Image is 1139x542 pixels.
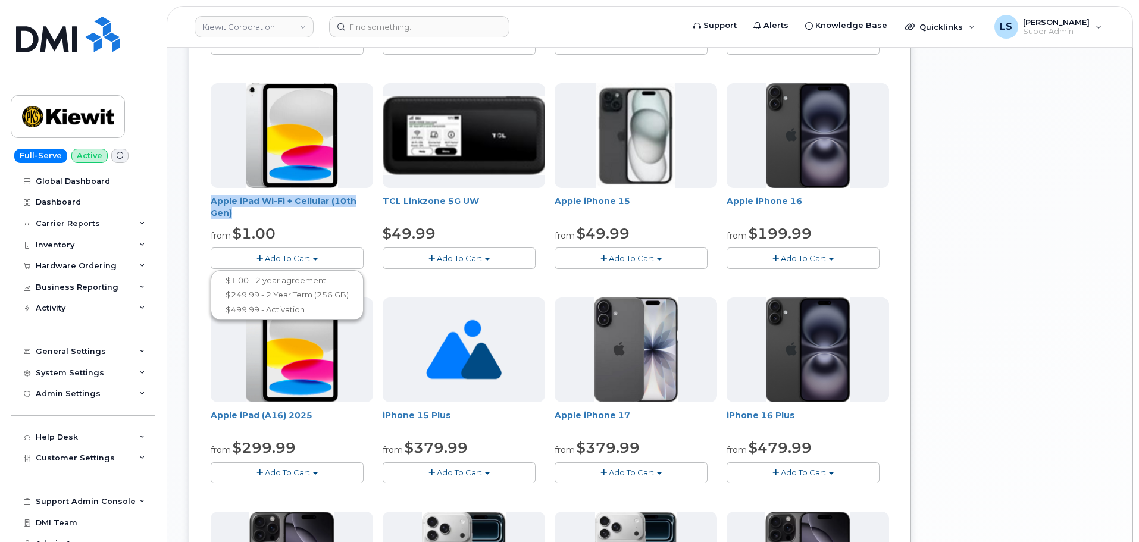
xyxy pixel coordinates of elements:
[211,195,373,219] div: Apple iPad Wi-Fi + Cellular (10th Gen)
[727,462,880,483] button: Add To Cart
[986,15,1110,39] div: Luke Shomaker
[437,468,482,477] span: Add To Cart
[405,439,468,456] span: $379.99
[265,253,310,263] span: Add To Cart
[609,253,654,263] span: Add To Cart
[211,247,364,268] button: Add To Cart
[214,287,361,302] a: $249.99 - 2 Year Term (256 GB)
[596,83,675,188] img: iphone15.jpg
[766,83,850,188] img: iphone_16_plus.png
[815,20,887,32] span: Knowledge Base
[763,20,788,32] span: Alerts
[555,247,708,268] button: Add To Cart
[1000,20,1012,34] span: LS
[426,297,502,402] img: no_image_found-2caef05468ed5679b831cfe6fc140e25e0c280774317ffc20a367ab7fd17291e.png
[329,16,509,37] input: Find something...
[727,230,747,241] small: from
[555,409,717,433] div: Apple iPhone 17
[594,297,678,402] img: iphone_17.jpg
[214,273,361,288] a: $1.00 - 2 year agreement
[233,225,276,242] span: $1.00
[211,462,364,483] button: Add To Cart
[214,302,361,317] a: $499.99 - Activation
[383,196,479,206] a: TCL Linkzone 5G UW
[727,410,794,421] a: iPhone 16 Plus
[555,230,575,241] small: from
[233,439,296,456] span: $299.99
[781,39,826,49] span: Add To Cart
[246,83,338,188] img: ipad10thgen.png
[727,444,747,455] small: from
[745,14,797,37] a: Alerts
[577,439,640,456] span: $379.99
[555,462,708,483] button: Add To Cart
[727,409,889,433] div: iPhone 16 Plus
[727,247,880,268] button: Add To Cart
[727,196,802,206] a: Apple iPhone 16
[609,468,654,477] span: Add To Cart
[919,22,963,32] span: Quicklinks
[577,225,630,242] span: $49.99
[685,14,745,37] a: Support
[211,409,373,433] div: Apple iPad (A16) 2025
[555,196,630,206] a: Apple iPhone 15
[246,297,338,402] img: ipad_11.png
[383,96,545,175] img: linkzone5g.png
[437,39,482,49] span: Add To Cart
[383,247,536,268] button: Add To Cart
[383,410,450,421] a: iPhone 15 Plus
[437,253,482,263] span: Add To Cart
[555,195,717,219] div: Apple iPhone 15
[383,195,545,219] div: TCL Linkzone 5G UW
[195,16,314,37] a: Kiewit Corporation
[383,225,436,242] span: $49.99
[211,410,312,421] a: Apple iPad (A16) 2025
[265,39,310,49] span: Add To Cart
[897,15,984,39] div: Quicklinks
[1023,17,1090,27] span: [PERSON_NAME]
[1023,27,1090,36] span: Super Admin
[749,439,812,456] span: $479.99
[703,20,737,32] span: Support
[766,297,850,402] img: iphone_16_plus.png
[781,468,826,477] span: Add To Cart
[383,409,545,433] div: iPhone 15 Plus
[383,444,403,455] small: from
[211,230,231,241] small: from
[555,444,575,455] small: from
[797,14,896,37] a: Knowledge Base
[727,195,889,219] div: Apple iPhone 16
[555,410,630,421] a: Apple iPhone 17
[749,225,812,242] span: $199.99
[383,462,536,483] button: Add To Cart
[265,468,310,477] span: Add To Cart
[211,196,356,218] a: Apple iPad Wi-Fi + Cellular (10th Gen)
[609,39,654,49] span: Add To Cart
[1087,490,1130,533] iframe: Messenger Launcher
[211,444,231,455] small: from
[781,253,826,263] span: Add To Cart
